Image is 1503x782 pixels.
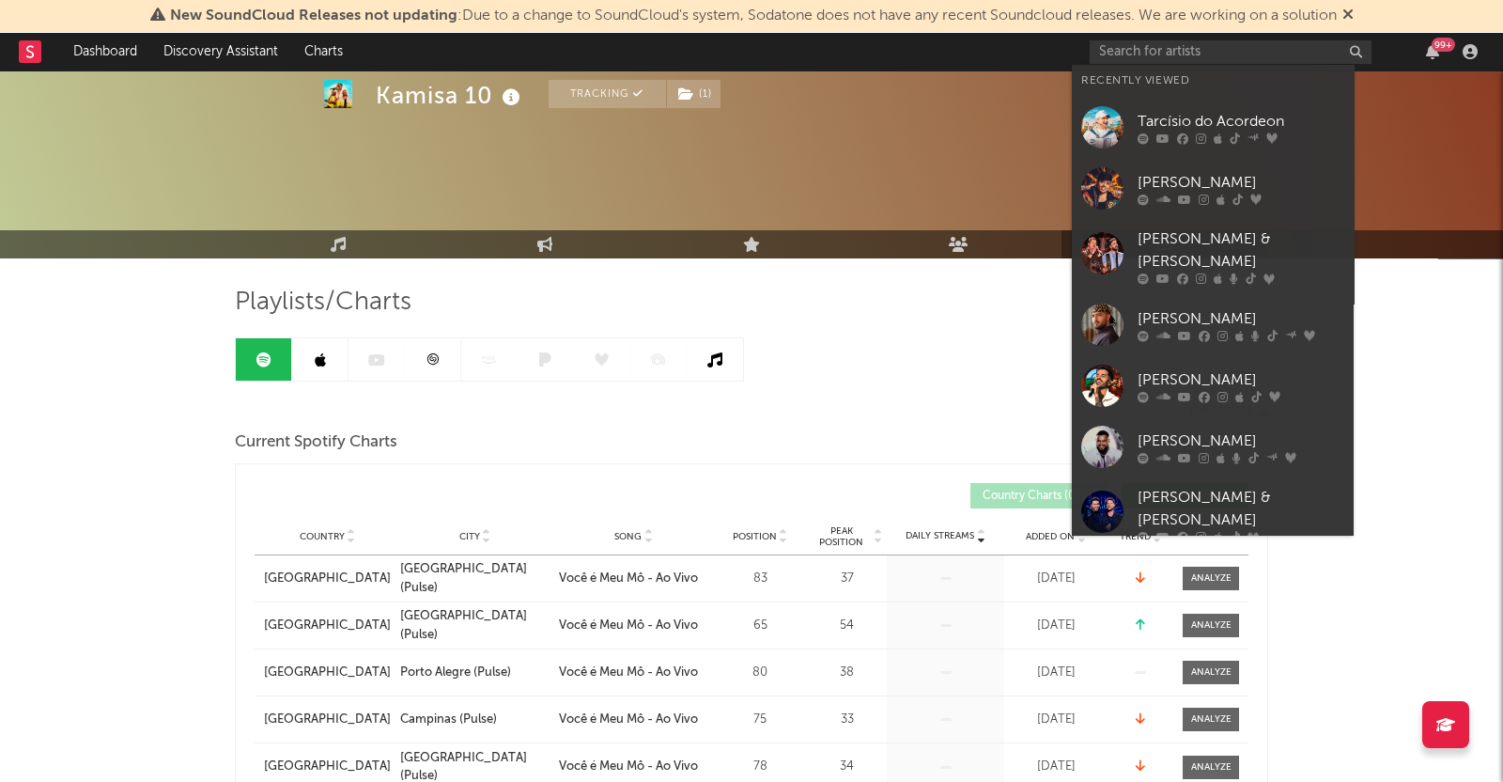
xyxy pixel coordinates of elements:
[1072,355,1354,416] a: [PERSON_NAME]
[549,80,666,108] button: Tracking
[559,570,698,588] div: Você é Meu Mô - Ao Vivo
[1138,487,1344,532] div: [PERSON_NAME] & [PERSON_NAME]
[1432,38,1455,52] div: 99 +
[264,664,391,682] a: [GEOGRAPHIC_DATA]
[812,664,882,682] div: 38
[1072,158,1354,219] a: [PERSON_NAME]
[1090,40,1371,64] input: Search for artists
[983,491,1079,502] span: Country Charts ( 0 )
[264,758,391,776] a: [GEOGRAPHIC_DATA]
[970,483,1108,508] button: Country Charts(0)
[812,711,882,729] div: 33
[559,758,698,776] div: Você é Meu Mô - Ao Vivo
[264,617,391,635] a: [GEOGRAPHIC_DATA]
[1120,531,1151,542] span: Trend
[1072,219,1354,294] a: [PERSON_NAME] & [PERSON_NAME]
[812,617,882,635] div: 54
[718,617,802,635] div: 65
[559,758,708,776] a: Você é Meu Mô - Ao Vivo
[1138,307,1344,330] div: [PERSON_NAME]
[812,525,871,548] span: Peak Position
[812,570,882,588] div: 37
[1072,416,1354,477] a: [PERSON_NAME]
[812,758,882,776] div: 34
[1072,294,1354,355] a: [PERSON_NAME]
[150,33,291,70] a: Discovery Assistant
[559,617,698,635] div: Você é Meu Mô - Ao Vivo
[170,8,457,23] span: New SoundCloud Releases not updating
[1009,711,1103,729] div: [DATE]
[667,80,721,108] button: (1)
[614,531,642,542] span: Song
[1138,430,1344,452] div: [PERSON_NAME]
[400,711,550,729] a: Campinas (Pulse)
[400,560,550,597] a: [GEOGRAPHIC_DATA] (Pulse)
[1342,8,1354,23] span: Dismiss
[559,617,708,635] a: Você é Meu Mô - Ao Vivo
[1009,570,1103,588] div: [DATE]
[235,431,397,454] span: Current Spotify Charts
[1426,44,1439,59] button: 99+
[376,80,525,111] div: Kamisa 10
[1138,171,1344,194] div: [PERSON_NAME]
[718,758,802,776] div: 78
[1072,477,1354,553] a: [PERSON_NAME] & [PERSON_NAME]
[264,711,391,729] a: [GEOGRAPHIC_DATA]
[170,8,1337,23] span: : Due to a change to SoundCloud's system, Sodatone does not have any recent Soundcloud releases. ...
[400,664,550,682] a: Porto Alegre (Pulse)
[235,291,411,314] span: Playlists/Charts
[559,711,698,729] div: Você é Meu Mô - Ao Vivo
[300,531,345,542] span: Country
[1026,531,1075,542] span: Added On
[1081,70,1344,92] div: Recently Viewed
[559,664,698,682] div: Você é Meu Mô - Ao Vivo
[400,607,550,644] a: [GEOGRAPHIC_DATA] (Pulse)
[1009,617,1103,635] div: [DATE]
[400,664,511,682] div: Porto Alegre (Pulse)
[1072,97,1354,158] a: Tarcísio do Acordeon
[733,531,777,542] span: Position
[718,664,802,682] div: 80
[559,664,708,682] a: Você é Meu Mô - Ao Vivo
[718,711,802,729] div: 75
[291,33,356,70] a: Charts
[718,570,802,588] div: 83
[1138,110,1344,133] div: Tarcísio do Acordeon
[666,80,721,108] span: ( 1 )
[1009,758,1103,776] div: [DATE]
[60,33,150,70] a: Dashboard
[1138,368,1344,391] div: [PERSON_NAME]
[1009,664,1103,682] div: [DATE]
[559,570,708,588] a: Você é Meu Mô - Ao Vivo
[906,529,974,543] span: Daily Streams
[400,711,497,729] div: Campinas (Pulse)
[459,531,480,542] span: City
[1138,228,1344,274] div: [PERSON_NAME] & [PERSON_NAME]
[264,570,391,588] a: [GEOGRAPHIC_DATA]
[559,711,708,729] a: Você é Meu Mô - Ao Vivo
